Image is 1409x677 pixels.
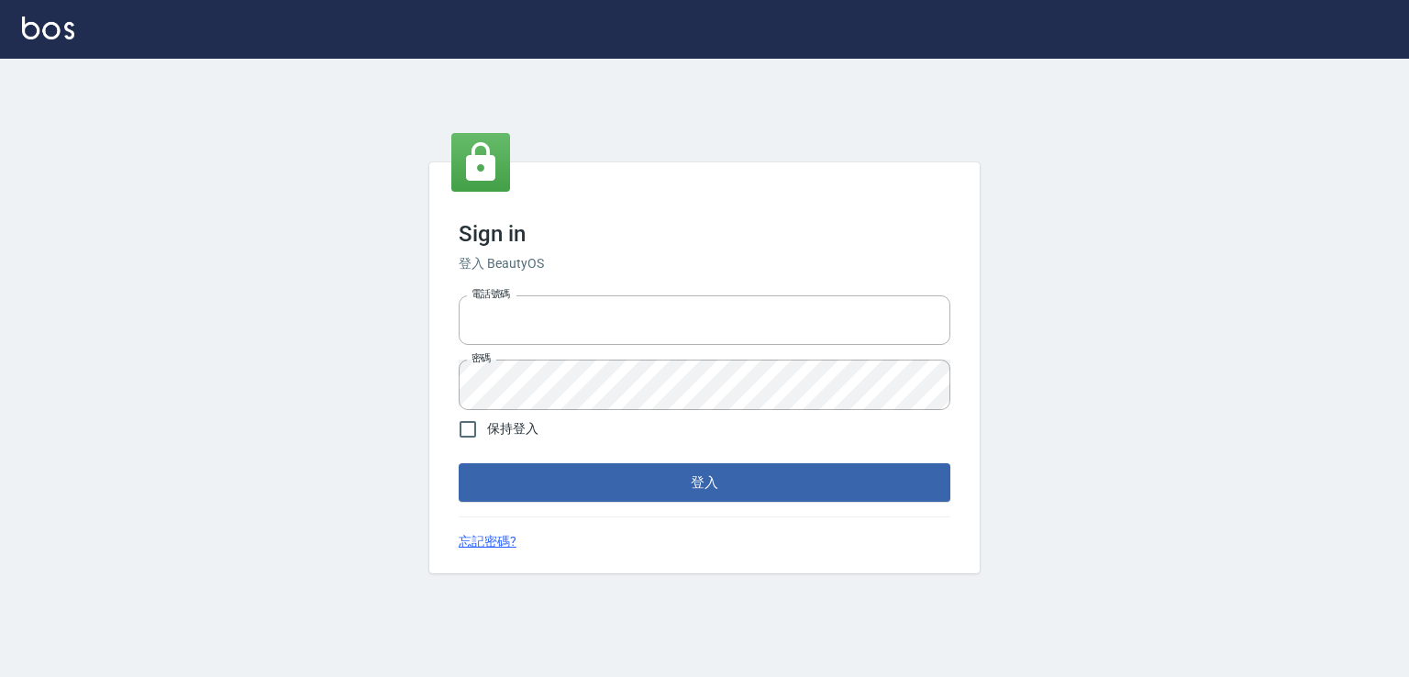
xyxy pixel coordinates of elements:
label: 密碼 [472,351,491,365]
span: 保持登入 [487,419,538,438]
h6: 登入 BeautyOS [459,254,950,273]
h3: Sign in [459,221,950,247]
label: 電話號碼 [472,287,510,301]
button: 登入 [459,463,950,502]
img: Logo [22,17,74,39]
a: 忘記密碼? [459,532,516,551]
